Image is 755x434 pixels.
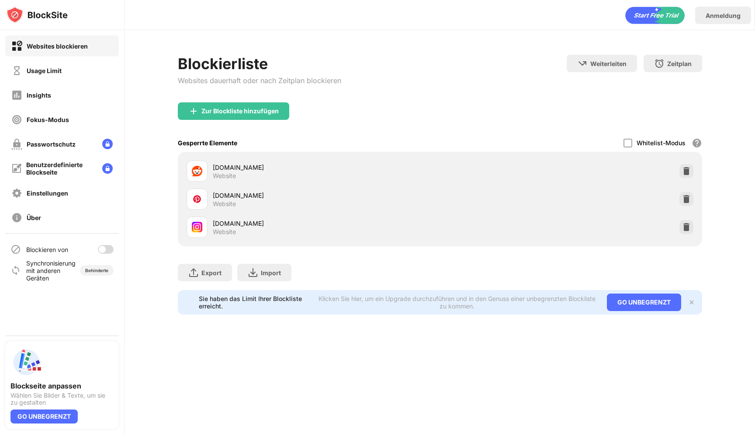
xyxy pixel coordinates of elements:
div: Website [213,228,236,236]
div: Import [261,269,281,276]
div: Blockseite anpassen [10,381,114,390]
div: Zur Blockliste hinzufügen [201,108,279,115]
img: time-usage-off.svg [11,65,22,76]
div: Export [201,269,222,276]
div: Website [213,172,236,180]
img: blocking-icon.svg [10,244,21,255]
div: [DOMAIN_NAME] [213,163,440,172]
div: GO UNBEGRENZT [607,294,681,311]
div: Whitelist-Modus [637,139,686,147]
div: Gesperrte Elemente [178,139,237,147]
div: GO UNBEGRENZT [10,409,78,423]
div: Sie haben das Limit Ihrer Blockliste erreicht. [199,295,313,310]
img: x-button.svg [688,299,695,306]
div: Klicken Sie hier, um ein Upgrade durchzuführen und in den Genuss einer unbegrenzten Blockliste zu... [318,295,596,310]
div: Websites dauerhaft oder nach Zeitplan blockieren [178,76,341,85]
div: Blockierliste [178,55,341,73]
img: sync-icon.svg [10,265,21,276]
img: lock-menu.svg [102,163,113,174]
div: Behinderte [85,268,108,273]
div: [DOMAIN_NAME] [213,219,440,228]
img: password-protection-off.svg [11,139,22,150]
div: Blockieren von [26,246,68,253]
img: customize-block-page-off.svg [11,163,22,174]
img: push-custom-page.svg [10,346,42,378]
div: Benutzerdefinierte Blockseite [26,161,95,176]
img: about-off.svg [11,212,22,223]
div: [DOMAIN_NAME] [213,191,440,200]
div: animation [625,7,685,24]
div: Einstellungen [27,189,68,197]
div: Insights [27,91,51,99]
img: focus-off.svg [11,114,22,125]
div: Websites blockieren [27,42,88,50]
div: Weiterleiten [590,60,627,67]
div: Passwortschutz [27,140,76,148]
div: Fokus-Modus [27,116,69,123]
img: insights-off.svg [11,90,22,101]
img: favicons [192,166,202,176]
div: Synchronisierung mit anderen Geräten [26,259,71,282]
img: settings-off.svg [11,188,22,199]
div: Anmeldung [706,12,741,19]
div: Zeitplan [667,60,692,67]
img: favicons [192,194,202,204]
img: block-on.svg [11,41,22,52]
img: lock-menu.svg [102,139,113,149]
div: Über [27,214,41,221]
img: logo-blocksite.svg [6,6,68,24]
div: Usage Limit [27,67,62,74]
div: Wählen Sie Bilder & Texte, um sie zu gestalten [10,392,114,406]
img: favicons [192,222,202,232]
div: Website [213,200,236,208]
